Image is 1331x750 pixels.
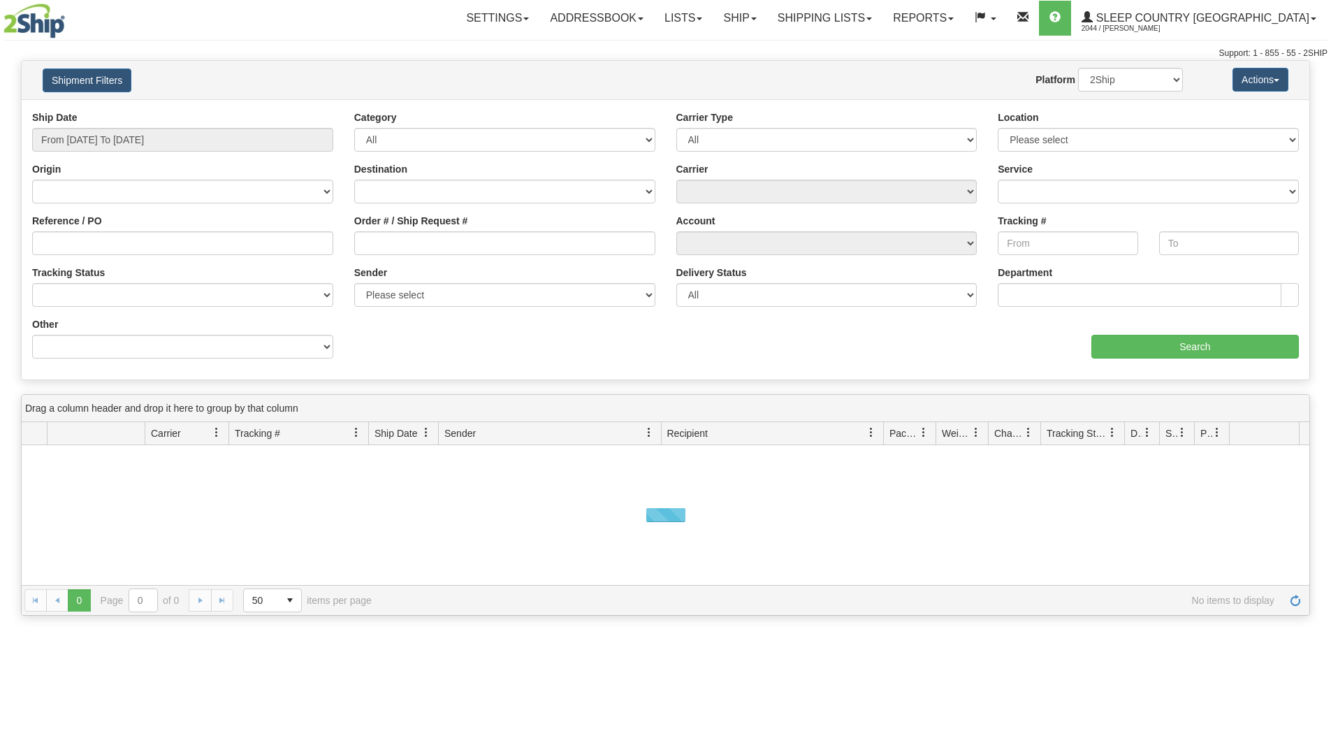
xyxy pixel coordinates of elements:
[1130,426,1142,440] span: Delivery Status
[912,421,936,445] a: Packages filter column settings
[354,110,397,124] label: Category
[43,68,131,92] button: Shipment Filters
[767,1,882,36] a: Shipping lists
[676,214,715,228] label: Account
[637,421,661,445] a: Sender filter column settings
[1135,421,1159,445] a: Delivery Status filter column settings
[1100,421,1124,445] a: Tracking Status filter column settings
[32,110,78,124] label: Ship Date
[942,426,971,440] span: Weight
[1284,589,1307,612] a: Refresh
[32,162,61,176] label: Origin
[32,214,102,228] label: Reference / PO
[994,426,1024,440] span: Charge
[998,266,1052,280] label: Department
[998,162,1033,176] label: Service
[713,1,766,36] a: Ship
[1047,426,1107,440] span: Tracking Status
[456,1,539,36] a: Settings
[1170,421,1194,445] a: Shipment Issues filter column settings
[1093,12,1309,24] span: Sleep Country [GEOGRAPHIC_DATA]
[22,395,1309,422] div: grid grouping header
[1299,303,1330,446] iframe: chat widget
[235,426,280,440] span: Tracking #
[3,48,1328,59] div: Support: 1 - 855 - 55 - 2SHIP
[1159,231,1299,255] input: To
[998,231,1137,255] input: From
[354,266,387,280] label: Sender
[654,1,713,36] a: Lists
[32,317,58,331] label: Other
[444,426,476,440] span: Sender
[676,110,733,124] label: Carrier Type
[1082,22,1186,36] span: 2044 / [PERSON_NAME]
[889,426,919,440] span: Packages
[243,589,372,612] span: items per page
[151,426,181,440] span: Carrier
[667,426,708,440] span: Recipient
[676,162,708,176] label: Carrier
[882,1,964,36] a: Reports
[205,421,228,445] a: Carrier filter column settings
[998,214,1046,228] label: Tracking #
[374,426,417,440] span: Ship Date
[1035,73,1075,87] label: Platform
[1232,68,1288,92] button: Actions
[1017,421,1040,445] a: Charge filter column settings
[998,110,1038,124] label: Location
[859,421,883,445] a: Recipient filter column settings
[68,589,90,612] span: Page 0
[101,589,180,612] span: Page of 0
[539,1,654,36] a: Addressbook
[1200,426,1212,440] span: Pickup Status
[1091,335,1299,359] input: Search
[32,266,105,280] label: Tracking Status
[1205,421,1229,445] a: Pickup Status filter column settings
[252,593,270,607] span: 50
[3,3,65,38] img: logo2044.jpg
[414,421,438,445] a: Ship Date filter column settings
[344,421,368,445] a: Tracking # filter column settings
[1165,426,1177,440] span: Shipment Issues
[354,214,468,228] label: Order # / Ship Request #
[391,595,1274,606] span: No items to display
[279,589,301,612] span: select
[354,162,407,176] label: Destination
[676,266,747,280] label: Delivery Status
[964,421,988,445] a: Weight filter column settings
[1071,1,1327,36] a: Sleep Country [GEOGRAPHIC_DATA] 2044 / [PERSON_NAME]
[243,589,302,612] span: Page sizes drop down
